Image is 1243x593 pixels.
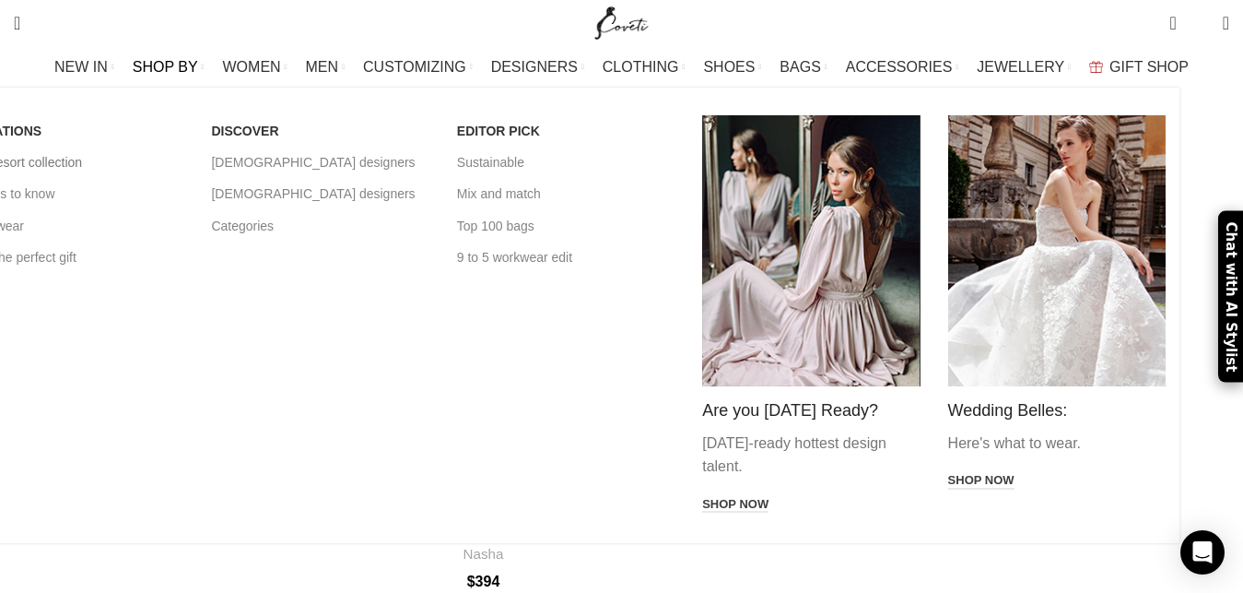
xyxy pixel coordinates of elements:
[1089,61,1103,73] img: GiftBag
[780,49,827,86] a: BAGS
[1171,9,1185,23] span: 0
[457,178,674,209] a: Mix and match
[491,49,584,86] a: DESIGNERS
[591,14,652,30] a: Site logo
[780,58,820,76] span: BAGS
[1109,58,1189,76] span: GIFT SHOP
[467,574,500,589] bdi: 394
[603,49,686,86] a: CLOTHING
[457,123,540,139] span: EDITOR PICK
[5,5,29,42] a: Search
[977,49,1071,86] a: JEWELLERY
[211,123,278,139] span: DISCOVER
[703,49,761,86] a: SHOES
[702,497,768,514] a: Shop now
[306,58,339,76] span: MEN
[54,58,108,76] span: NEW IN
[1190,5,1209,42] div: My Wishlist
[223,49,287,86] a: WOMEN
[702,115,920,386] img: modest dress modest dresses modest clothing luxury dresses Shop by mega menu Coveti
[1160,5,1185,42] a: 0
[977,58,1064,76] span: JEWELLERY
[948,432,1166,456] p: Here's what to wear.
[948,115,1166,386] img: luxury dresses Shop by mega menu Coveti
[491,58,578,76] span: DESIGNERS
[846,49,959,86] a: ACCESSORIES
[1089,49,1189,86] a: GIFT SHOP
[948,473,1014,490] a: Shop now
[702,400,920,421] h4: Are you [DATE] Ready?
[467,574,475,589] span: $
[363,49,473,86] a: CUSTOMIZING
[54,49,114,86] a: NEW IN
[603,58,679,76] span: CLOTHING
[223,58,281,76] span: WOMEN
[133,49,205,86] a: SHOP BY
[5,49,1238,86] div: Main navigation
[948,400,1166,421] h4: Wedding Belles:
[1194,18,1208,32] span: 0
[1180,530,1225,575] div: Open Intercom Messenger
[211,210,428,242] a: Categories
[846,58,953,76] span: ACCESSORIES
[363,58,466,76] span: CUSTOMIZING
[703,58,755,76] span: SHOES
[457,210,674,242] a: Top 100 bags
[457,147,674,178] a: Sustainable
[211,147,428,178] a: [DEMOGRAPHIC_DATA] designers
[211,178,428,209] a: [DEMOGRAPHIC_DATA] designers
[457,242,674,273] a: 9 to 5 workwear edit
[463,544,504,563] a: Nasha
[702,432,920,479] p: [DATE]-ready hottest design talent.
[306,49,345,86] a: MEN
[133,58,198,76] span: SHOP BY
